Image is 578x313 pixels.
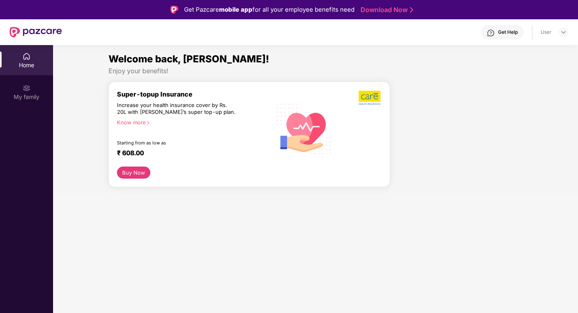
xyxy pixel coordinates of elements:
div: Starting from as low as [117,140,237,146]
img: b5dec4f62d2307b9de63beb79f102df3.png [359,90,381,105]
img: svg+xml;base64,PHN2ZyB4bWxucz0iaHR0cDovL3d3dy53My5vcmcvMjAwMC9zdmciIHhtbG5zOnhsaW5rPSJodHRwOi8vd3... [271,95,338,162]
strong: mobile app [219,6,252,13]
div: Know more [117,119,266,125]
a: Download Now [361,6,411,14]
div: Super-topup Insurance [117,90,271,98]
span: right [146,121,150,125]
img: New Pazcare Logo [10,27,62,37]
div: Enjoy your benefits! [109,67,523,75]
span: Welcome back, [PERSON_NAME]! [109,53,269,65]
div: Get Pazcare for all your employee benefits need [184,5,355,14]
img: svg+xml;base64,PHN2ZyBpZD0iRHJvcGRvd24tMzJ4MzIiIHhtbG5zPSJodHRwOi8vd3d3LnczLm9yZy8yMDAwL3N2ZyIgd2... [560,29,567,35]
img: svg+xml;base64,PHN2ZyBpZD0iSGVscC0zMngzMiIgeG1sbnM9Imh0dHA6Ly93d3cudzMub3JnLzIwMDAvc3ZnIiB3aWR0aD... [487,29,495,37]
img: Logo [170,6,178,14]
img: svg+xml;base64,PHN2ZyB3aWR0aD0iMjAiIGhlaWdodD0iMjAiIHZpZXdCb3g9IjAgMCAyMCAyMCIgZmlsbD0ibm9uZSIgeG... [23,84,31,92]
div: Increase your health insurance cover by Rs. 20L with [PERSON_NAME]’s super top-up plan. [117,102,237,116]
div: ₹ 608.00 [117,149,263,159]
img: Stroke [410,6,413,14]
div: Get Help [498,29,518,35]
div: User [541,29,551,35]
button: Buy Now [117,167,150,179]
img: svg+xml;base64,PHN2ZyBpZD0iSG9tZSIgeG1sbnM9Imh0dHA6Ly93d3cudzMub3JnLzIwMDAvc3ZnIiB3aWR0aD0iMjAiIG... [23,52,31,60]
